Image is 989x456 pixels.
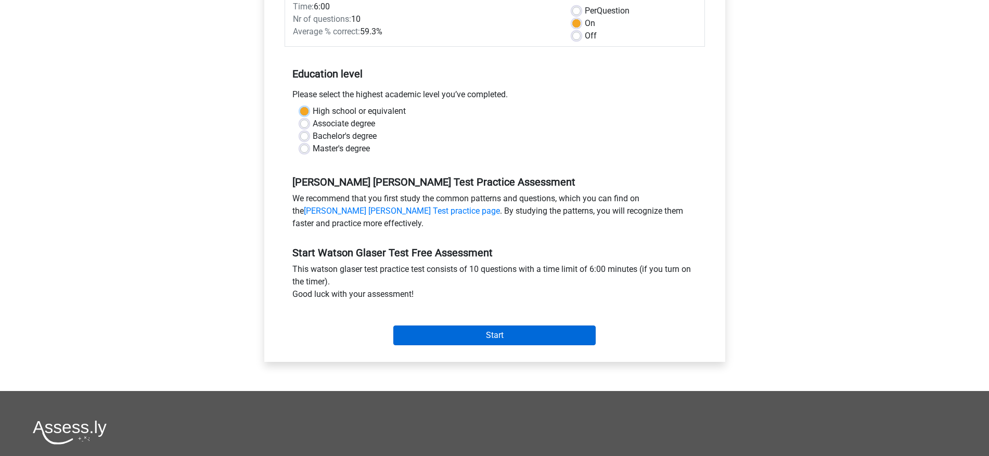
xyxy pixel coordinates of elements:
a: [PERSON_NAME] [PERSON_NAME] Test practice page [304,206,500,216]
span: Average % correct: [293,27,360,36]
label: Master's degree [313,142,370,155]
span: Nr of questions: [293,14,351,24]
label: On [585,17,595,30]
h5: [PERSON_NAME] [PERSON_NAME] Test Practice Assessment [292,176,697,188]
label: High school or equivalent [313,105,406,118]
label: Bachelor's degree [313,130,377,142]
div: Please select the highest academic level you’ve completed. [285,88,705,105]
label: Associate degree [313,118,375,130]
h5: Education level [292,63,697,84]
input: Start [393,325,596,345]
div: We recommend that you first study the common patterns and questions, which you can find on the . ... [285,192,705,234]
div: 10 [285,13,564,25]
div: 6:00 [285,1,564,13]
div: This watson glaser test practice test consists of 10 questions with a time limit of 6:00 minutes ... [285,263,705,305]
div: 59.3% [285,25,564,38]
span: Per [585,6,597,16]
label: Off [585,30,597,42]
img: Assessly logo [33,420,107,445]
span: Time: [293,2,314,11]
label: Question [585,5,630,17]
h5: Start Watson Glaser Test Free Assessment [292,246,697,259]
